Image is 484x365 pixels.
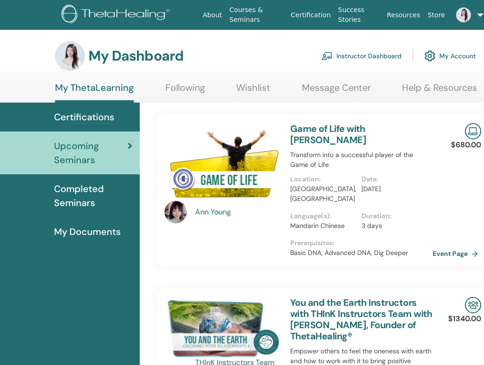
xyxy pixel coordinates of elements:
p: $1340.00 [448,313,481,324]
img: default.jpg [456,7,471,22]
a: My Account [424,46,476,66]
p: $680.00 [451,139,481,151]
a: Message Center [302,82,371,100]
a: Following [165,82,205,100]
a: Game of Life with [PERSON_NAME] [290,123,366,146]
p: 3 days [361,221,427,231]
p: Location : [290,174,356,184]
h3: My Dashboard [89,48,184,64]
p: Date : [361,174,427,184]
img: default.jpg [55,41,85,71]
img: default.jpg [164,201,187,223]
img: Game of Life [164,123,279,204]
a: About [199,7,225,24]
img: Live Online Seminar [465,123,481,139]
img: In-Person Seminar [465,297,481,313]
a: Ann Young [195,207,281,218]
a: Event Page [433,247,482,261]
span: Upcoming Seminars [54,139,128,167]
p: Language(s) : [290,211,356,221]
a: Courses & Seminars [226,1,287,28]
img: logo.png [61,5,173,26]
a: Success Stories [334,1,383,28]
img: cog.svg [424,48,436,64]
p: [GEOGRAPHIC_DATA], [GEOGRAPHIC_DATA] [290,184,356,204]
p: Transform into a successful player of the Game of Life. [290,150,433,170]
p: Duration : [361,211,427,221]
img: chalkboard-teacher.svg [321,52,333,60]
p: Prerequisites : [290,238,433,248]
a: Wishlist [236,82,270,100]
p: Basic DNA, Advanced DNA, Dig Deeper [290,248,433,258]
span: Certifications [54,110,114,124]
a: My ThetaLearning [55,82,134,103]
a: Help & Resources [402,82,477,100]
img: You and the Earth Instructors [164,297,279,360]
a: Store [424,7,449,24]
span: My Documents [54,225,121,239]
a: Resources [383,7,424,24]
a: Instructor Dashboard [321,46,402,66]
a: You and the Earth Instructors with THInK Instructors Team with [PERSON_NAME], Founder of ThetaHea... [290,296,432,342]
a: Certification [287,7,334,24]
span: Completed Seminars [54,182,132,210]
p: [DATE] [361,184,427,194]
p: Mandarin Chinese [290,221,356,231]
